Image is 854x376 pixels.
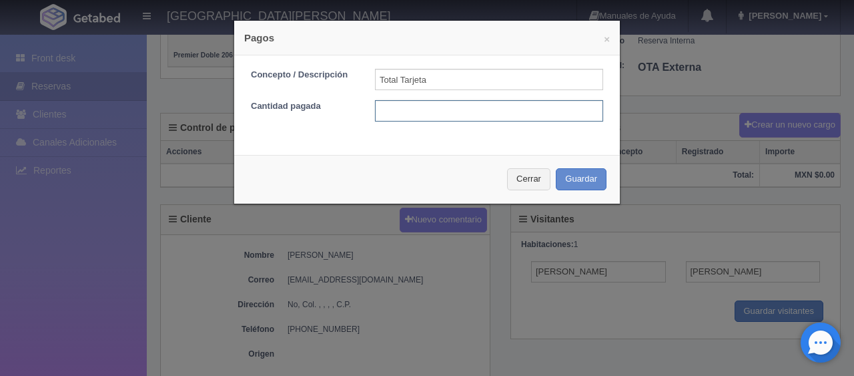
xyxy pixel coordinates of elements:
[507,168,550,190] button: Cerrar
[244,31,610,45] h4: Pagos
[556,168,606,190] button: Guardar
[241,69,365,81] label: Concepto / Descripción
[604,34,610,44] button: ×
[241,100,365,113] label: Cantidad pagada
